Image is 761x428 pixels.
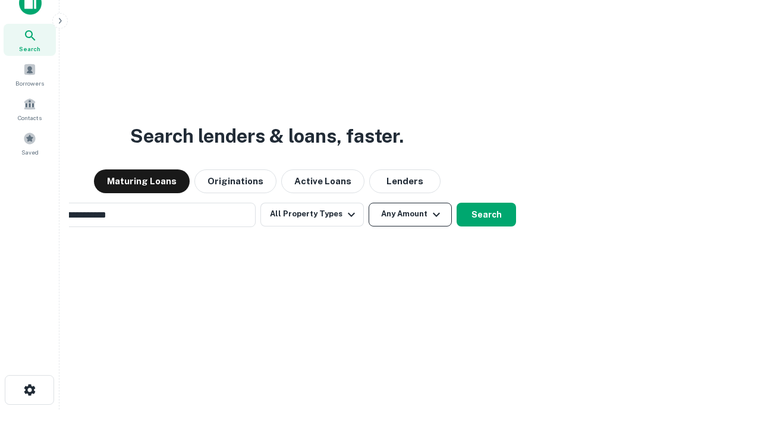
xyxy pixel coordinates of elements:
button: Active Loans [281,169,364,193]
iframe: Chat Widget [702,333,761,390]
button: Maturing Loans [94,169,190,193]
button: Lenders [369,169,441,193]
button: Search [457,203,516,226]
span: Saved [21,147,39,157]
a: Contacts [4,93,56,125]
a: Borrowers [4,58,56,90]
button: Originations [194,169,276,193]
button: All Property Types [260,203,364,226]
span: Borrowers [15,78,44,88]
h3: Search lenders & loans, faster. [130,122,404,150]
span: Search [19,44,40,53]
button: Any Amount [369,203,452,226]
a: Saved [4,127,56,159]
span: Contacts [18,113,42,122]
a: Search [4,24,56,56]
